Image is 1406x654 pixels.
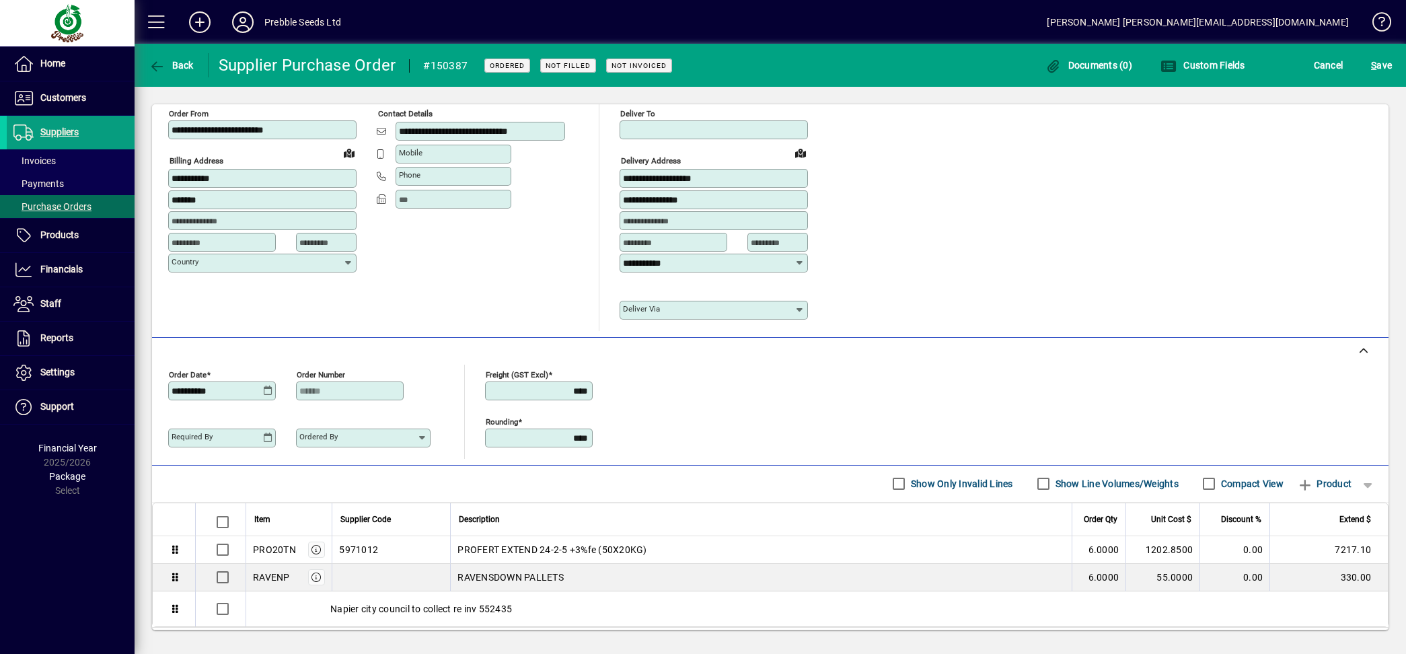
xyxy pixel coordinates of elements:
label: Compact View [1218,477,1284,490]
td: 55.0000 [1125,564,1199,591]
button: Custom Fields [1157,53,1249,77]
td: 330.00 [1269,564,1388,591]
a: Settings [7,356,135,390]
td: 7217.10 [1269,536,1388,564]
div: [PERSON_NAME] [PERSON_NAME][EMAIL_ADDRESS][DOMAIN_NAME] [1047,11,1349,33]
mat-label: Freight (GST excl) [486,369,548,379]
a: Financials [7,253,135,287]
div: RAVENP [253,571,290,584]
div: PRO20TN [253,543,296,556]
span: Product [1297,473,1352,495]
span: Invoices [13,155,56,166]
a: View on map [338,142,360,163]
span: Products [40,229,79,240]
button: Back [145,53,197,77]
span: Purchase Orders [13,201,91,212]
span: RAVENSDOWN PALLETS [457,571,564,584]
mat-label: Phone [399,170,420,180]
button: Save [1368,53,1395,77]
span: PROFERT EXTEND 24-2-5 +3%fe (50X20KG) [457,543,646,556]
mat-label: Deliver To [620,109,655,118]
span: Financials [40,264,83,275]
span: Order Qty [1084,512,1117,527]
span: Item [254,512,270,527]
button: Product [1290,472,1358,496]
mat-label: Deliver via [623,304,660,314]
button: Cancel [1310,53,1347,77]
span: Documents (0) [1045,60,1132,71]
span: Unit Cost $ [1151,512,1191,527]
span: Package [49,471,85,482]
a: View on map [790,142,811,163]
span: Settings [40,367,75,377]
mat-label: Country [172,257,198,266]
span: Reports [40,332,73,343]
button: Documents (0) [1041,53,1136,77]
a: Payments [7,172,135,195]
a: Reports [7,322,135,355]
span: Not Invoiced [612,61,667,70]
span: Discount % [1221,512,1261,527]
mat-label: Order date [169,369,207,379]
mat-label: Rounding [486,416,518,426]
td: 6.0000 [1072,536,1125,564]
button: Add [178,10,221,34]
mat-label: Order number [297,369,345,379]
mat-label: Order from [169,109,209,118]
div: Napier city council to collect re inv 552435 [246,591,1388,626]
mat-label: Mobile [399,148,422,157]
div: Prebble Seeds Ltd [264,11,341,33]
div: Supplier Purchase Order [219,54,396,76]
mat-label: Ordered by [299,432,338,441]
div: #150387 [423,55,468,77]
span: Payments [13,178,64,189]
span: Financial Year [38,443,97,453]
td: 1202.8500 [1125,536,1199,564]
td: 5971012 [332,536,450,564]
a: Knowledge Base [1362,3,1389,46]
span: Custom Fields [1160,60,1245,71]
span: S [1371,60,1376,71]
span: Back [149,60,194,71]
a: Home [7,47,135,81]
a: Invoices [7,149,135,172]
a: Customers [7,81,135,115]
a: Support [7,390,135,424]
span: Cancel [1314,54,1343,76]
span: Staff [40,298,61,309]
span: Ordered [490,61,525,70]
span: Extend $ [1339,512,1371,527]
a: Products [7,219,135,252]
span: Not Filled [546,61,591,70]
mat-label: Required by [172,432,213,441]
td: 6.0000 [1072,564,1125,591]
td: 0.00 [1199,564,1269,591]
a: Staff [7,287,135,321]
span: Supplier Code [340,512,391,527]
label: Show Only Invalid Lines [908,477,1013,490]
span: Description [459,512,500,527]
label: Show Line Volumes/Weights [1053,477,1179,490]
span: Suppliers [40,126,79,137]
span: Support [40,401,74,412]
a: Purchase Orders [7,195,135,218]
button: Profile [221,10,264,34]
app-page-header-button: Back [135,53,209,77]
span: Home [40,58,65,69]
td: 0.00 [1199,536,1269,564]
span: Customers [40,92,86,103]
span: ave [1371,54,1392,76]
